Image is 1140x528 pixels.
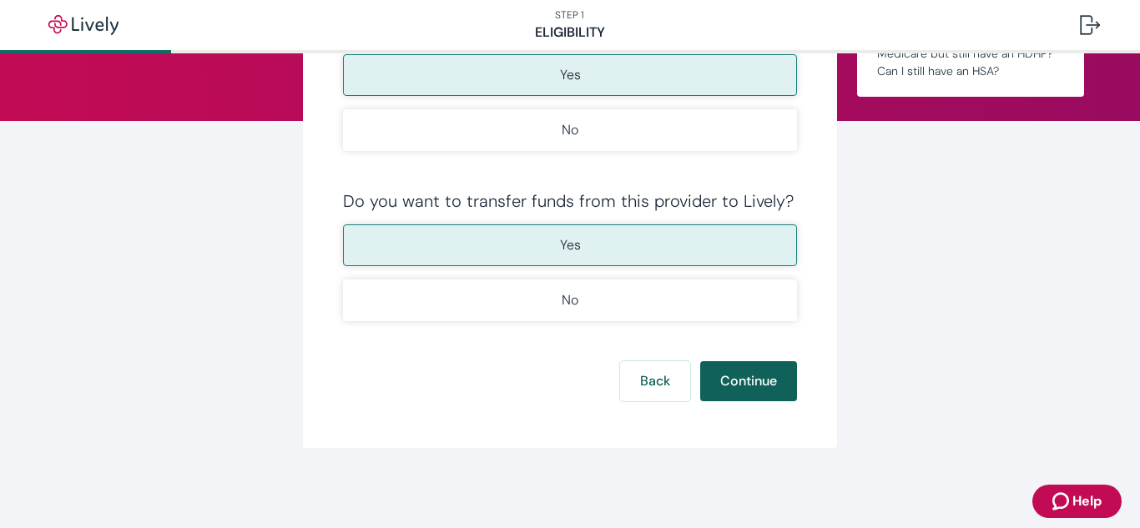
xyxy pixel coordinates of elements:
button: Yes [343,54,797,96]
img: Lively [37,15,130,35]
button: No [343,279,797,321]
summary: What happens if I am enrolled in Medicare but still have an HDHP? Can I still have an HSA? [870,24,1071,83]
button: Log out [1067,5,1113,45]
button: Continue [700,361,797,401]
button: Back [620,361,690,401]
button: Zendesk support iconHelp [1032,485,1122,518]
span: Help [1072,491,1102,511]
p: No [562,120,578,140]
p: Yes [560,65,581,85]
svg: Zendesk support icon [1052,491,1072,511]
p: No [562,290,578,310]
button: Yes [343,224,797,266]
p: Yes [560,235,581,255]
button: No [343,109,797,151]
div: Do you want to transfer funds from this provider to Lively? [343,191,797,211]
